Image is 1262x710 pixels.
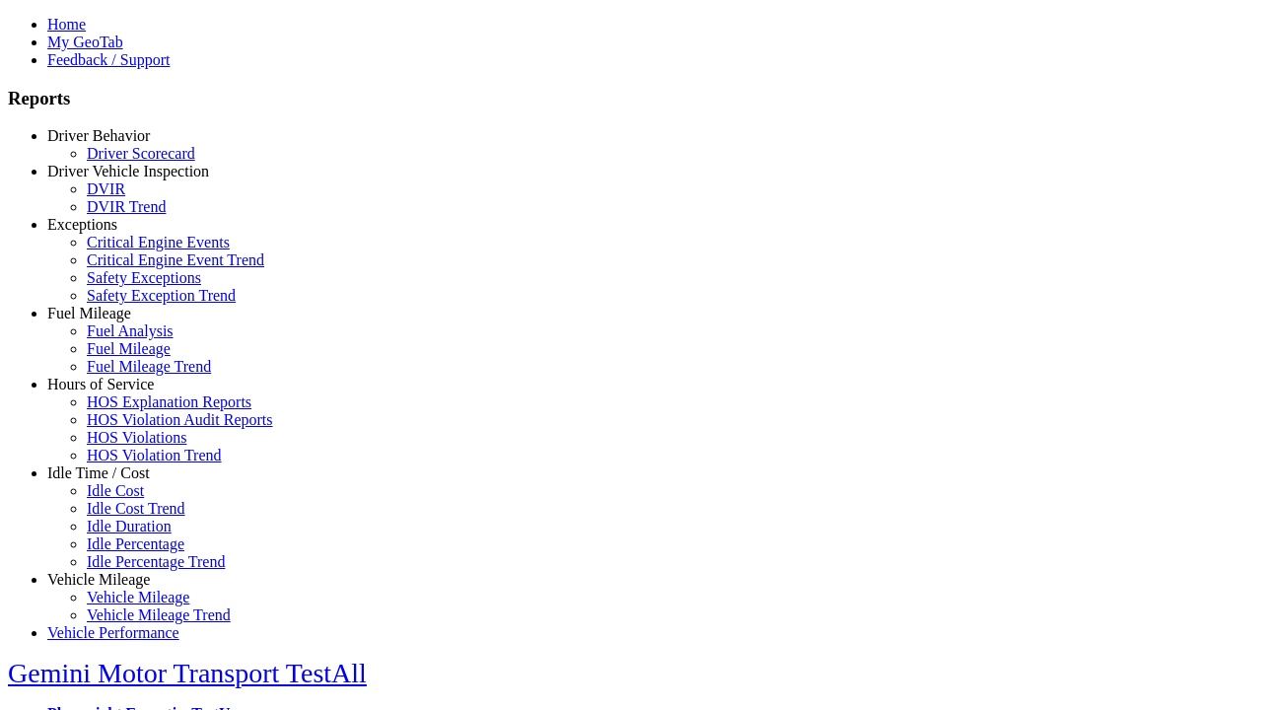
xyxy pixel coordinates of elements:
[87,322,174,339] a: Fuel Analysis
[87,198,166,215] a: DVIR Trend
[87,606,231,623] a: Vehicle Mileage Trend
[87,411,273,428] a: HOS Violation Audit Reports
[87,393,251,410] a: HOS Explanation Reports
[87,429,186,446] a: HOS Violations
[87,518,172,534] a: Idle Duration
[87,145,195,162] a: Driver Scorecard
[87,589,189,605] a: Vehicle Mileage
[87,340,171,357] a: Fuel Mileage
[87,180,125,197] a: DVIR
[8,658,367,688] a: Gemini Motor Transport TestAll
[87,482,144,499] a: Idle Cost
[47,464,150,481] a: Idle Time / Cost
[87,500,185,517] a: Idle Cost Trend
[87,358,211,375] a: Fuel Mileage Trend
[47,16,86,33] a: Home
[47,216,117,233] a: Exceptions
[87,269,201,286] a: Safety Exceptions
[87,553,225,570] a: Idle Percentage Trend
[47,163,209,179] a: Driver Vehicle Inspection
[87,447,222,463] a: HOS Violation Trend
[87,287,236,304] a: Safety Exception Trend
[8,88,1254,109] h3: Reports
[47,624,179,641] a: Vehicle Performance
[87,234,230,250] a: Critical Engine Events
[87,251,264,268] a: Critical Engine Event Trend
[47,376,154,392] a: Hours of Service
[47,51,170,68] a: Feedback / Support
[47,127,150,144] a: Driver Behavior
[87,535,184,552] a: Idle Percentage
[47,571,150,588] a: Vehicle Mileage
[47,305,131,321] a: Fuel Mileage
[47,34,123,50] a: My GeoTab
